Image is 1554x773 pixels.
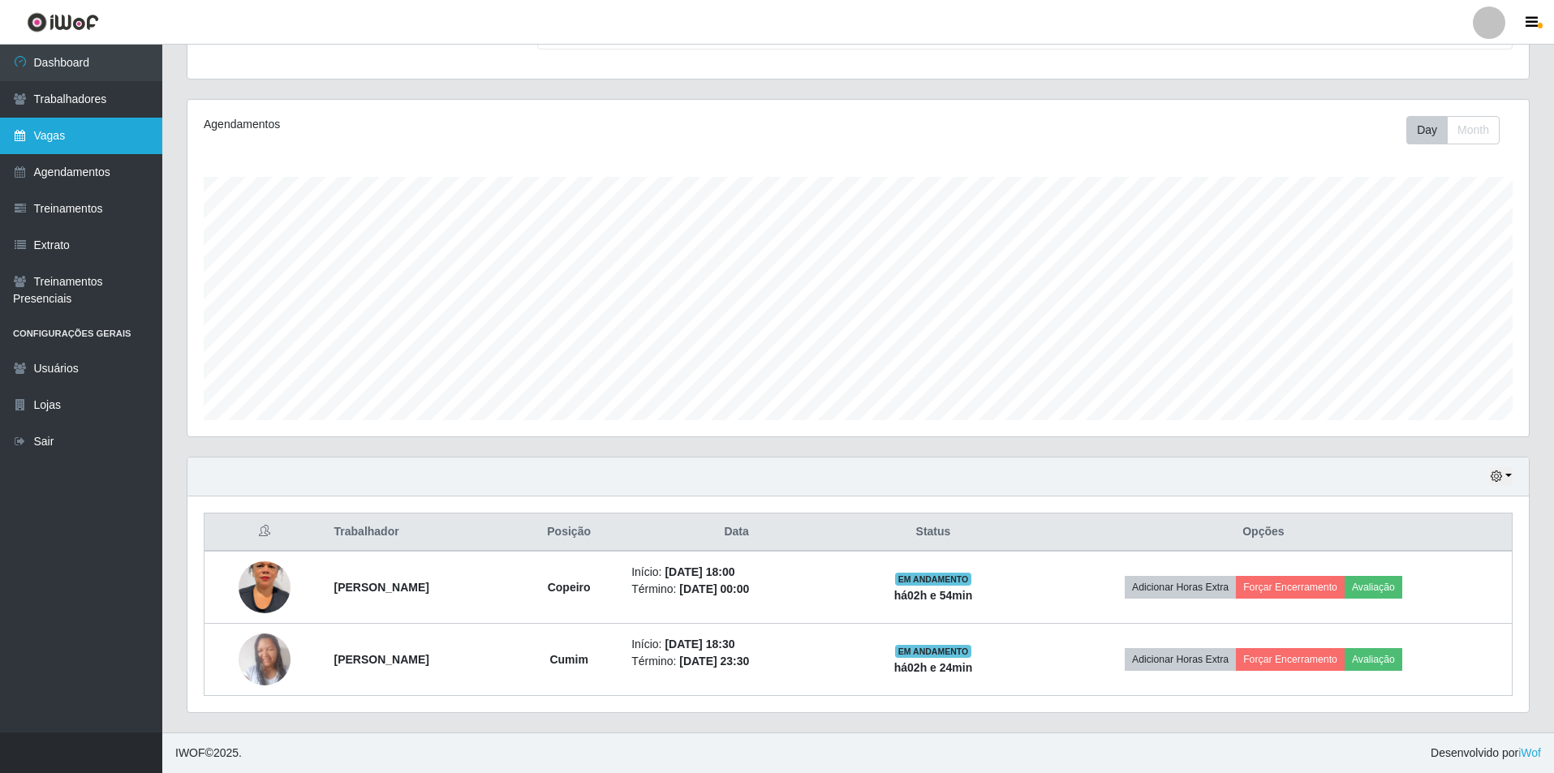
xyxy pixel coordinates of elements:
th: Trabalhador [325,513,517,552]
th: Status [851,513,1015,552]
th: Data [622,513,851,552]
img: 1732228588701.jpeg [239,541,291,633]
button: Forçar Encerramento [1236,576,1345,599]
button: Month [1447,116,1500,144]
span: IWOF [175,746,205,759]
span: EM ANDAMENTO [895,573,972,586]
div: Toolbar with button groups [1406,116,1513,144]
time: [DATE] 18:30 [665,638,734,651]
time: [DATE] 18:00 [665,565,734,578]
li: Término: [631,581,842,598]
div: Agendamentos [204,116,735,133]
span: © 2025 . [175,745,242,762]
strong: [PERSON_NAME] [334,653,429,666]
strong: Cumim [549,653,588,666]
a: iWof [1518,746,1541,759]
button: Day [1406,116,1448,144]
div: First group [1406,116,1500,144]
button: Forçar Encerramento [1236,648,1345,671]
button: Adicionar Horas Extra [1125,648,1236,671]
button: Avaliação [1345,648,1402,671]
span: EM ANDAMENTO [895,645,972,658]
img: CoreUI Logo [27,12,99,32]
strong: há 02 h e 24 min [894,661,973,674]
time: [DATE] 23:30 [679,655,749,668]
li: Início: [631,564,842,581]
time: [DATE] 00:00 [679,582,749,595]
strong: [PERSON_NAME] [334,581,429,594]
span: Desenvolvido por [1431,745,1541,762]
strong: Copeiro [548,581,591,594]
img: 1736944372290.jpeg [239,625,291,694]
button: Avaliação [1345,576,1402,599]
button: Adicionar Horas Extra [1125,576,1236,599]
th: Opções [1015,513,1513,552]
strong: há 02 h e 54 min [894,589,973,602]
th: Posição [516,513,622,552]
li: Início: [631,636,842,653]
li: Término: [631,653,842,670]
